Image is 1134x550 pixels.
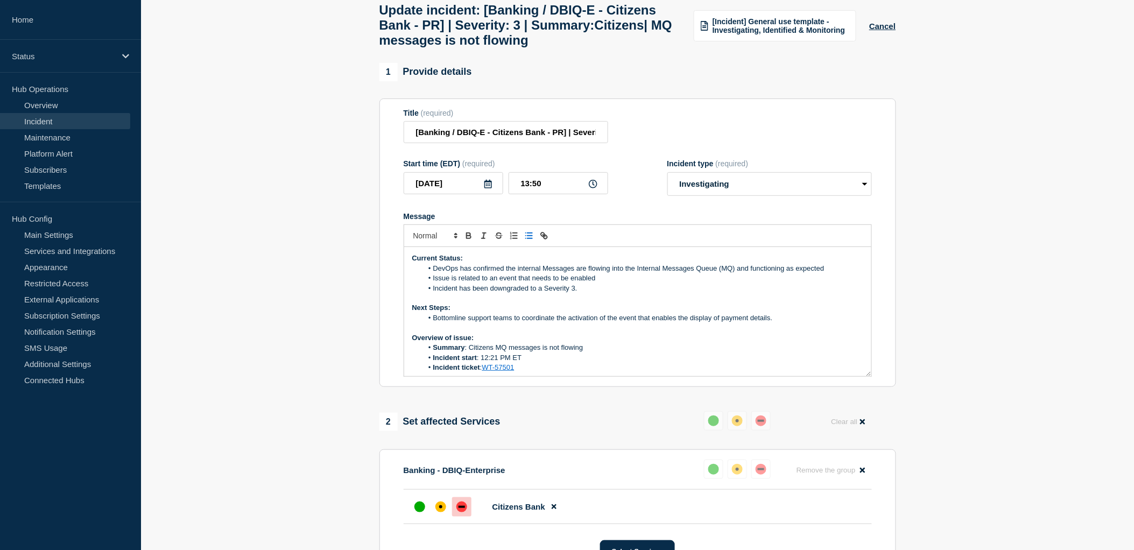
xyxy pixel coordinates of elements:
[422,313,863,323] li: Bottomline support teams to coordinate the activation of the event that enables the display of pa...
[667,172,872,196] select: Incident type
[756,415,766,426] div: down
[408,229,461,242] span: Font size
[422,273,863,283] li: Issue is related to an event that needs to be enabled
[751,411,771,431] button: down
[433,343,465,351] strong: Summary
[379,63,398,81] span: 1
[708,415,719,426] div: up
[422,264,863,273] li: DevOps has confirmed the internal Messages are flowing into the Internal Messages Queue (MQ) and ...
[414,502,425,512] div: up
[379,63,472,81] div: Provide details
[421,109,454,117] span: (required)
[701,21,708,31] img: template icon
[412,304,451,312] strong: Next Steps:
[404,172,503,194] input: YYYY-MM-DD
[716,159,749,168] span: (required)
[379,413,398,431] span: 2
[790,460,872,481] button: Remove the group
[708,464,719,475] div: up
[422,363,863,372] li: :
[404,109,608,117] div: Title
[456,502,467,512] div: down
[379,3,681,48] h1: Update incident: [Banking / DBIQ-E - Citizens Bank - PR] | Severity: 3 | Summary:Citizens| MQ mes...
[422,284,863,293] li: Incident has been downgraded to a Severity 3.
[704,460,723,479] button: up
[522,229,537,242] button: Toggle bulleted list
[404,159,608,168] div: Start time (EDT)
[756,464,766,475] div: down
[433,354,477,362] strong: Incident start
[433,363,480,371] strong: Incident ticket
[476,229,491,242] button: Toggle italic text
[422,353,863,363] li: : 12:21 PM ET
[509,172,608,194] input: HH:MM
[404,121,608,143] input: Title
[537,229,552,242] button: Toggle link
[869,22,896,31] button: Cancel
[751,460,771,479] button: down
[704,411,723,431] button: up
[728,460,747,479] button: affected
[732,415,743,426] div: affected
[491,229,506,242] button: Toggle strikethrough text
[435,502,446,512] div: affected
[12,52,115,61] p: Status
[732,464,743,475] div: affected
[506,229,522,242] button: Toggle ordered list
[797,466,856,474] span: Remove the group
[713,17,849,34] span: [Incident] General use template - Investigating, Identified & Monitoring
[404,212,872,221] div: Message
[422,343,863,352] li: : Citizens MQ messages is not flowing
[404,466,505,475] p: Banking - DBIQ-Enterprise
[412,334,474,342] strong: Overview of issue:
[492,502,545,511] span: Citizens Bank
[404,247,871,376] div: Message
[667,159,872,168] div: Incident type
[379,413,501,431] div: Set affected Services
[728,411,747,431] button: affected
[462,159,495,168] span: (required)
[825,411,871,432] button: Clear all
[461,229,476,242] button: Toggle bold text
[482,363,515,371] a: WT-57501
[412,254,463,262] strong: Current Status:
